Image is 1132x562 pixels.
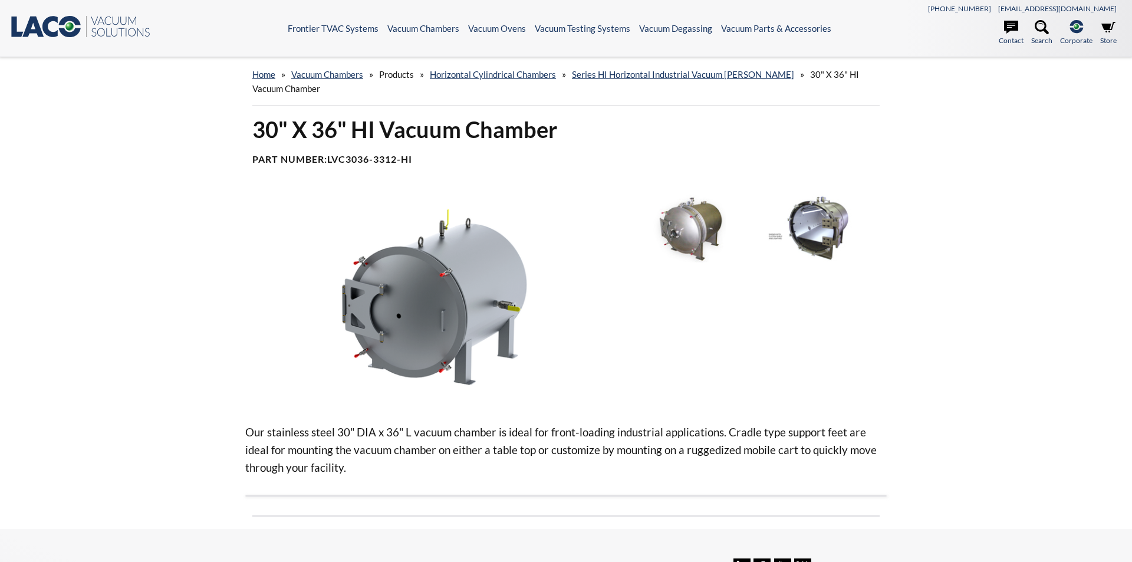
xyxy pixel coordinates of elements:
span: 30" X 36" HI Vacuum Chamber [252,69,859,94]
a: Series HI Horizontal Industrial Vacuum [PERSON_NAME] [572,69,794,80]
p: Our stainless steel 30" DIA x 36" L vacuum chamber is ideal for front-loading industrial applicat... [245,423,887,476]
a: Vacuum Ovens [468,23,526,34]
img: SS Horizontal Industrial Vacuum Chamber, right side angle view [245,194,621,405]
a: home [252,69,275,80]
a: Contact [999,20,1024,46]
a: [EMAIL_ADDRESS][DOMAIN_NAME] [998,4,1117,13]
a: Vacuum Testing Systems [535,23,630,34]
a: Store [1100,20,1117,46]
a: Vacuum Chambers [387,23,459,34]
h4: Part Number: [252,153,880,166]
a: Vacuum Chambers [291,69,363,80]
a: Search [1031,20,1052,46]
span: Corporate [1060,35,1092,46]
a: [PHONE_NUMBER] [928,4,991,13]
a: Frontier TVAC Systems [288,23,379,34]
img: Vacuum Chamber with acrylic door, custom shelf and lighting, front view [758,194,881,262]
a: Vacuum Degassing [639,23,712,34]
a: Horizontal Cylindrical Chambers [430,69,556,80]
img: Custom Vacuum Chamber with Hinged Door, front angle view [630,194,753,262]
b: LVC3036-3312-HI [327,153,412,165]
a: Vacuum Parts & Accessories [721,23,831,34]
span: Products [379,69,414,80]
h1: 30" X 36" HI Vacuum Chamber [252,115,880,144]
div: » » » » » [252,58,880,106]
